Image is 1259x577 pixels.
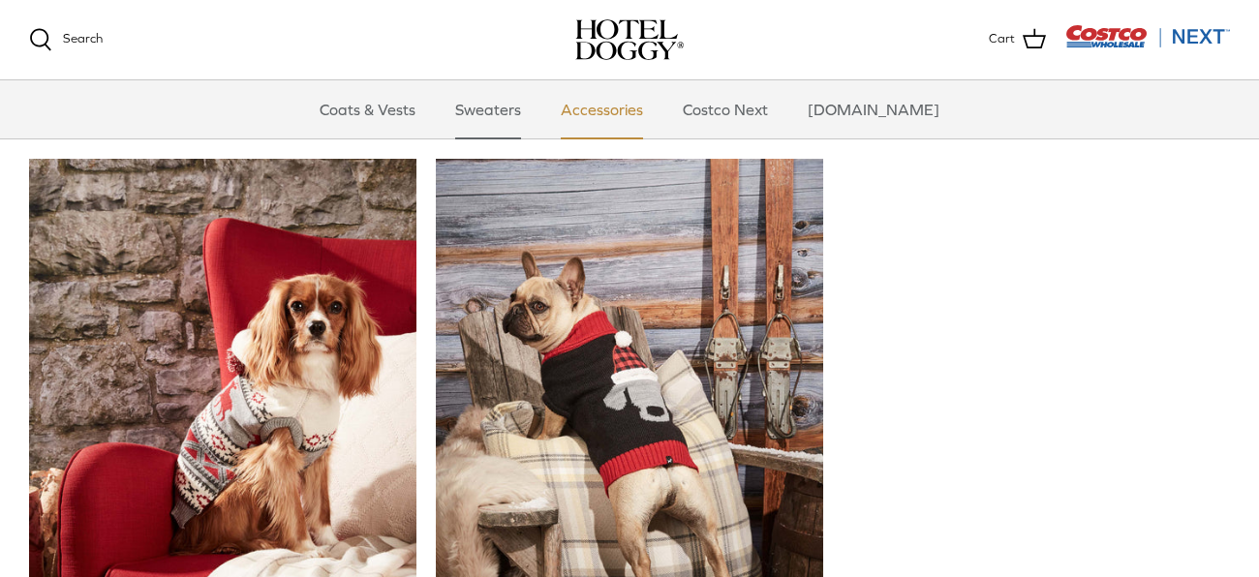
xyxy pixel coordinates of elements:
a: Search [29,28,103,51]
a: Costco Next [665,80,785,138]
a: hoteldoggy.com hoteldoggycom [575,19,684,60]
span: Cart [989,29,1015,49]
a: Sweaters [438,80,538,138]
span: Search [63,31,103,46]
img: Costco Next [1065,24,1230,48]
a: Coats & Vests [302,80,433,138]
a: Cart [989,27,1046,52]
a: [DOMAIN_NAME] [790,80,957,138]
a: Visit Costco Next [1065,37,1230,51]
img: hoteldoggycom [575,19,684,60]
a: Accessories [543,80,660,138]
